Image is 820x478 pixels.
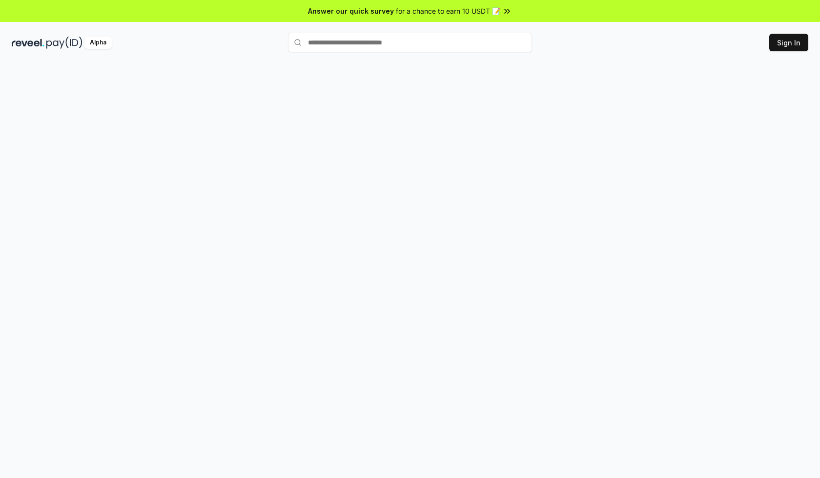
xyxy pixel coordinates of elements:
[84,37,112,49] div: Alpha
[12,37,44,49] img: reveel_dark
[308,6,394,16] span: Answer our quick survey
[46,37,82,49] img: pay_id
[769,34,808,51] button: Sign In
[396,6,500,16] span: for a chance to earn 10 USDT 📝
